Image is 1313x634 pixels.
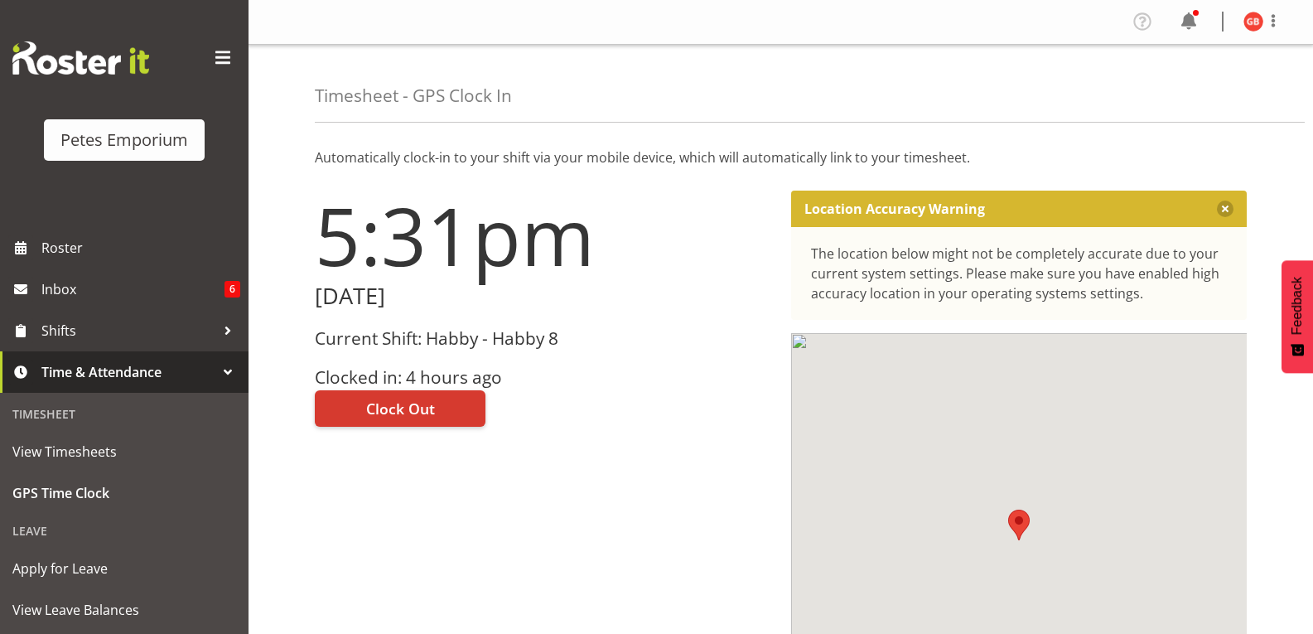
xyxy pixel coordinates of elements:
span: Roster [41,235,240,260]
h2: [DATE] [315,283,771,309]
span: Inbox [41,277,224,302]
h4: Timesheet - GPS Clock In [315,86,512,105]
span: Shifts [41,318,215,343]
button: Clock Out [315,390,485,427]
p: Location Accuracy Warning [804,201,985,217]
img: Rosterit website logo [12,41,149,75]
a: GPS Time Clock [4,472,244,514]
span: 6 [224,281,240,298]
a: View Timesheets [4,431,244,472]
p: Automatically clock-in to your shift via your mobile device, which will automatically link to you... [315,148,1247,167]
h3: Current Shift: Habby - Habby 8 [315,329,771,348]
h1: 5:31pm [315,191,771,280]
a: Apply for Leave [4,548,244,589]
span: GPS Time Clock [12,481,236,506]
div: The location below might not be completely accurate due to your current system settings. Please m... [811,244,1228,303]
button: Close message [1217,201,1233,217]
span: View Leave Balances [12,598,236,622]
div: Petes Emporium [60,128,188,152]
span: Time & Attendance [41,360,215,385]
button: Feedback - Show survey [1282,260,1313,373]
h3: Clocked in: 4 hours ago [315,368,771,387]
a: View Leave Balances [4,589,244,631]
span: Apply for Leave [12,556,236,581]
span: View Timesheets [12,439,236,464]
span: Feedback [1290,277,1305,335]
span: Clock Out [366,398,435,419]
img: gillian-byford11184.jpg [1243,12,1263,31]
div: Timesheet [4,397,244,431]
div: Leave [4,514,244,548]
